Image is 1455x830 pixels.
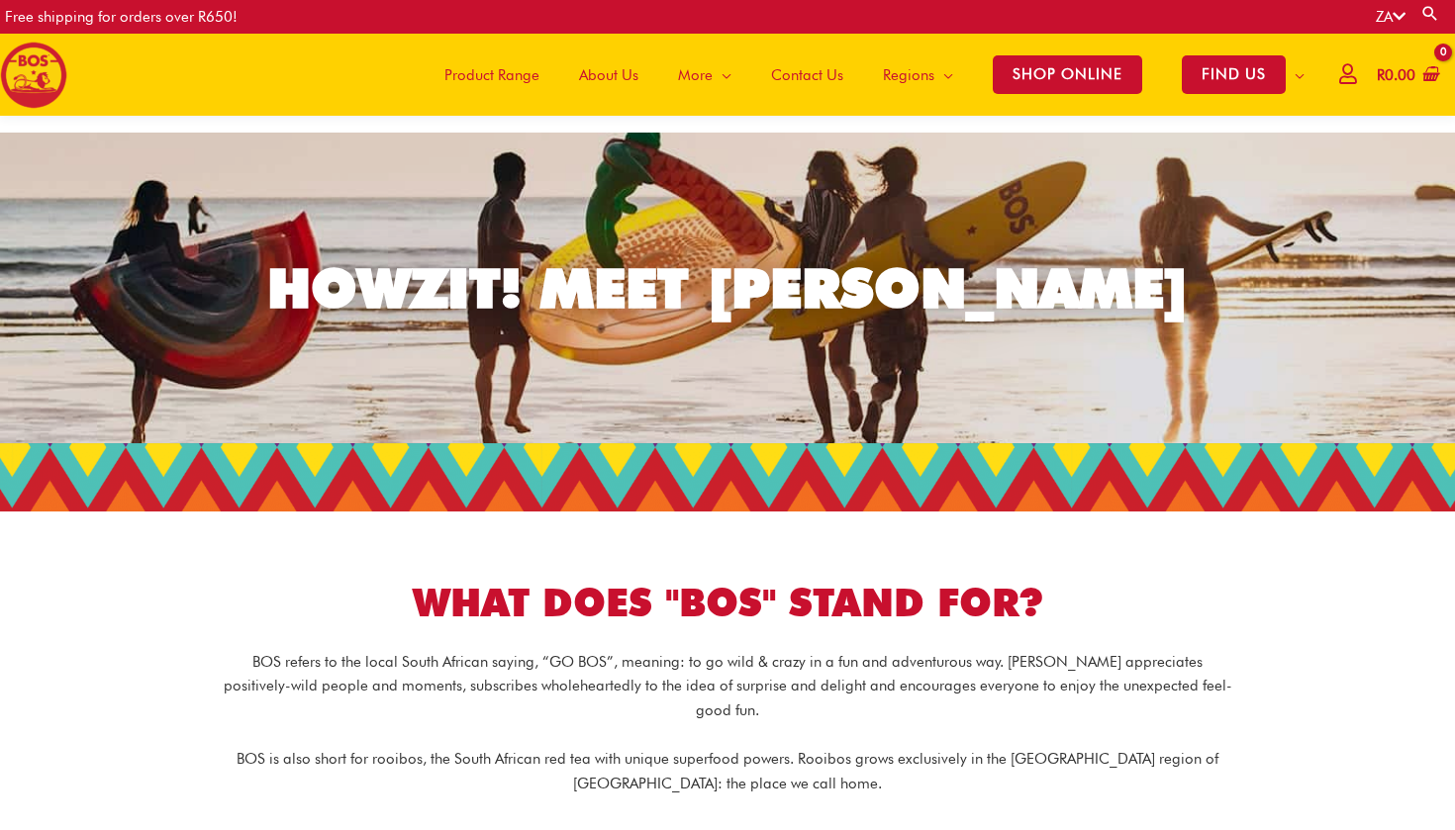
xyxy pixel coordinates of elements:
[223,650,1232,723] p: BOS refers to the local South African saying, “GO BOS”, meaning: to go wild & crazy in a fun and ...
[410,34,1324,116] nav: Site Navigation
[973,34,1162,116] a: SHOP ONLINE
[993,55,1142,94] span: SHOP ONLINE
[771,46,843,105] span: Contact Us
[1182,55,1286,94] span: FIND US
[1373,53,1440,98] a: View Shopping Cart, empty
[1420,4,1440,23] a: Search button
[658,34,751,116] a: More
[883,46,934,105] span: Regions
[1377,66,1415,84] bdi: 0.00
[678,46,713,105] span: More
[863,34,973,116] a: Regions
[425,34,559,116] a: Product Range
[1377,66,1385,84] span: R
[559,34,658,116] a: About Us
[444,46,539,105] span: Product Range
[579,46,638,105] span: About Us
[1376,8,1406,26] a: ZA
[173,576,1282,630] h1: WHAT DOES "BOS" STAND FOR?
[267,261,1188,316] div: HOWZIT! MEET [PERSON_NAME]
[223,747,1232,796] p: BOS is also short for rooibos, the South African red tea with unique superfood powers. Rooibos gr...
[751,34,863,116] a: Contact Us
